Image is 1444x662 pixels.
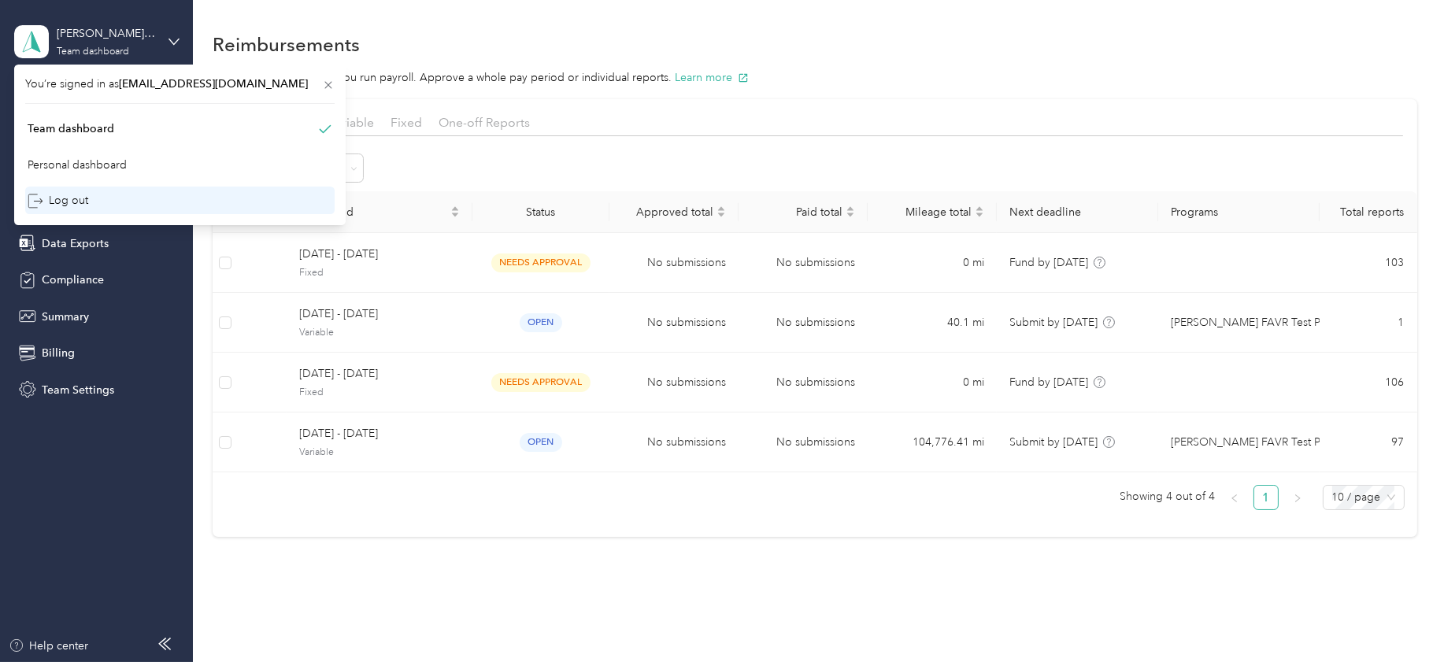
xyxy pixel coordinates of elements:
span: caret-down [450,210,460,220]
div: Status [485,205,597,219]
span: caret-up [450,204,460,213]
div: Team dashboard [28,120,114,137]
td: 97 [1320,412,1416,472]
span: caret-down [716,210,726,220]
span: Variable [328,115,374,130]
span: You’re signed in as [25,76,335,92]
span: [PERSON_NAME] FAVR Test Program 2023 [1171,434,1385,451]
span: Fund by [DATE] [1009,375,1088,389]
span: Fixed [299,386,460,400]
td: 104,776.41 mi [868,412,997,472]
span: caret-up [846,204,855,213]
td: No submissions [739,412,868,472]
span: open [520,433,562,451]
th: Pay period [287,191,472,233]
span: [DATE] - [DATE] [299,246,460,263]
span: Billing [42,345,75,361]
span: One-off Reports [439,115,530,130]
span: right [1293,494,1302,503]
td: No submissions [739,293,868,353]
div: Personal dashboard [28,157,127,173]
td: 103 [1320,233,1416,293]
li: Next Page [1285,485,1310,510]
span: [EMAIL_ADDRESS][DOMAIN_NAME] [119,77,308,91]
th: Mileage total [868,191,997,233]
td: No submissions [609,412,739,472]
iframe: Everlance-gr Chat Button Frame [1356,574,1444,662]
td: No submissions [609,353,739,412]
span: [PERSON_NAME] FAVR Test Program 2023 [1171,314,1385,331]
button: left [1222,485,1247,510]
div: [PERSON_NAME] Beverage Company [57,25,155,42]
span: Fixed [391,115,422,130]
span: caret-up [716,204,726,213]
span: Summary [42,309,89,325]
th: Next deadline [997,191,1158,233]
button: Help center [9,638,89,654]
span: [DATE] - [DATE] [299,365,460,383]
th: Programs [1158,191,1320,233]
span: Approved total [622,205,713,219]
span: [DATE] - [DATE] [299,425,460,442]
span: open [520,313,562,331]
span: needs approval [491,373,591,391]
th: Paid total [739,191,868,233]
h1: Reimbursements [213,36,360,53]
div: Team dashboard [57,47,129,57]
span: needs approval [491,253,591,272]
span: Team Settings [42,382,114,398]
span: Paid total [751,205,842,219]
span: caret-down [846,210,855,220]
td: 0 mi [868,233,997,293]
span: left [1230,494,1239,503]
span: 10 / page [1332,486,1395,509]
th: Approved total [609,191,739,233]
div: Page Size [1323,485,1405,510]
span: Variable [299,326,460,340]
span: Pay period [299,205,447,219]
td: No submissions [739,353,868,412]
td: 40.1 mi [868,293,997,353]
span: caret-down [975,210,984,220]
td: 106 [1320,353,1416,412]
span: Variable [299,446,460,460]
li: 1 [1253,485,1279,510]
span: Mileage total [880,205,972,219]
td: No submissions [739,233,868,293]
div: Log out [28,192,88,209]
span: Showing 4 out of 4 [1120,485,1216,509]
span: Fixed [299,266,460,280]
span: Submit by [DATE] [1009,435,1098,449]
li: Previous Page [1222,485,1247,510]
button: right [1285,485,1310,510]
span: caret-up [975,204,984,213]
span: Fund by [DATE] [1009,256,1088,269]
a: 1 [1254,486,1278,509]
td: No submissions [609,233,739,293]
td: 1 [1320,293,1416,353]
td: No submissions [609,293,739,353]
td: 0 mi [868,353,997,412]
span: [DATE] - [DATE] [299,305,460,323]
span: Submit by [DATE] [1009,316,1098,329]
span: Data Exports [42,235,109,252]
span: Compliance [42,272,104,288]
p: Run reimbursements like you run payroll. Approve a whole pay period or individual reports. [213,69,1417,86]
th: Total reports [1320,191,1416,233]
button: Learn more [675,69,749,86]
